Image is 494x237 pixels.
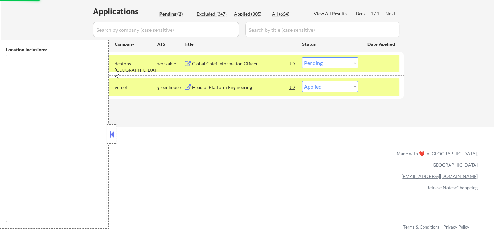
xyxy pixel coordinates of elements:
div: Next [386,10,396,17]
div: Pending (2) [159,11,192,17]
input: Search by company (case sensitive) [93,22,239,37]
div: View All Results [314,10,348,17]
input: Search by title (case sensitive) [245,22,399,37]
div: workable [157,60,184,67]
div: greenhouse [157,84,184,91]
div: Made with ❤️ in [GEOGRAPHIC_DATA], [GEOGRAPHIC_DATA] [394,148,478,170]
a: Release Notes/Changelog [426,185,478,190]
div: Head of Platform Engineering [192,84,290,91]
div: Company [115,41,157,47]
div: Applied (305) [234,11,267,17]
div: Global Chief Information Officer [192,60,290,67]
div: Applications [93,7,157,15]
a: Privacy Policy [443,224,469,230]
div: Location Inclusions: [6,46,106,53]
div: Date Applied [367,41,396,47]
div: vercel [115,84,157,91]
div: 1 / 1 [371,10,386,17]
a: Terms & Conditions [403,224,439,230]
div: ATS [157,41,184,47]
div: Title [184,41,296,47]
div: Status [302,38,358,50]
a: [EMAIL_ADDRESS][DOMAIN_NAME] [401,173,478,179]
div: dentons-[GEOGRAPHIC_DATA] [115,60,157,80]
div: JD [289,57,296,69]
div: JD [289,81,296,93]
div: All (654) [272,11,305,17]
div: Back [356,10,366,17]
div: Excluded (347) [197,11,229,17]
a: Refer & earn free applications 👯‍♀️ [13,157,261,164]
